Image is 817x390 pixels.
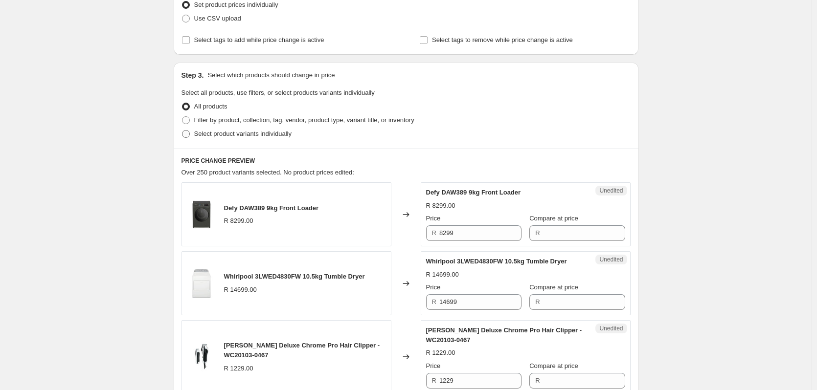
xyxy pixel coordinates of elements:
[426,189,521,196] span: Defy DAW389 9kg Front Loader
[187,269,216,298] img: whirlpool-3lwed4830fw-105kg-tumble-drer-738699_80x.jpg
[187,200,216,229] img: defy-daw389-9kg-front-loader-364526_80x.jpg
[529,215,578,222] span: Compare at price
[224,216,253,226] div: R 8299.00
[207,70,335,80] p: Select which products should change in price
[529,283,578,291] span: Compare at price
[194,116,414,124] span: Filter by product, collection, tag, vendor, product type, variant title, or inventory
[224,285,257,295] div: R 14699.00
[224,342,380,359] span: [PERSON_NAME] Deluxe Chrome Pro Hair Clipper - WC20103-0467
[432,298,436,305] span: R
[426,215,441,222] span: Price
[529,362,578,369] span: Compare at price
[426,348,455,358] div: R 1229.00
[426,326,582,344] span: [PERSON_NAME] Deluxe Chrome Pro Hair Clipper - WC20103-0467
[535,298,540,305] span: R
[194,15,241,22] span: Use CSV upload
[432,229,436,237] span: R
[224,273,365,280] span: Whirlpool 3LWED4830FW 10.5kg Tumble Dryer
[426,283,441,291] span: Price
[182,70,204,80] h2: Step 3.
[182,157,631,165] h6: PRICE CHANGE PREVIEW
[224,204,319,212] span: Defy DAW389 9kg Front Loader
[426,258,567,265] span: Whirlpool 3LWED4830FW 10.5kg Tumble Dryer
[426,362,441,369] span: Price
[432,377,436,384] span: R
[432,36,573,43] span: Select tags to remove while price change is active
[194,130,292,137] span: Select product variants individually
[599,325,623,332] span: Unedited
[194,1,278,8] span: Set product prices individually
[182,169,354,176] span: Over 250 product variants selected. No product prices edited:
[599,187,623,195] span: Unedited
[187,342,216,371] img: WAHLDELUXE.1_80x.webp
[426,201,455,211] div: R 8299.00
[182,89,375,96] span: Select all products, use filters, or select products variants individually
[194,36,324,43] span: Select tags to add while price change is active
[224,364,253,373] div: R 1229.00
[535,377,540,384] span: R
[194,103,227,110] span: All products
[535,229,540,237] span: R
[599,256,623,263] span: Unedited
[426,270,459,280] div: R 14699.00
